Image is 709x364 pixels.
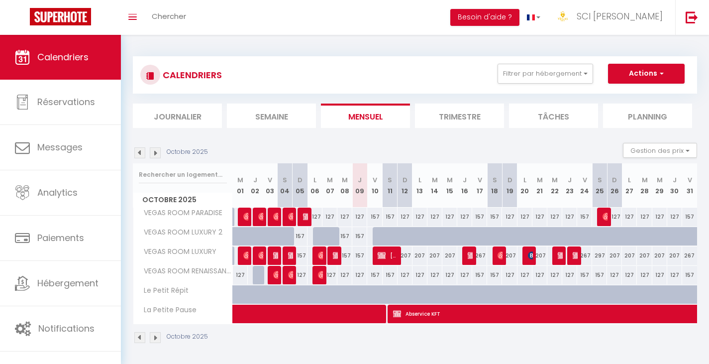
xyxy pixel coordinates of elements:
[637,208,652,226] div: 127
[133,193,232,207] span: Octobre 2025
[227,104,316,128] li: Semaine
[532,266,547,284] div: 127
[637,163,652,208] th: 28
[507,175,512,185] abbr: D
[667,163,682,208] th: 30
[337,227,352,245] div: 157
[667,266,682,284] div: 127
[367,208,382,226] div: 157
[318,265,323,284] span: [PERSON_NAME]
[37,277,99,289] span: Hébergement
[337,246,352,265] div: 157
[502,208,517,226] div: 127
[562,208,577,226] div: 127
[352,163,367,208] th: 09
[243,246,248,265] span: [PERSON_NAME]
[568,175,572,185] abbr: J
[293,163,307,208] th: 05
[135,208,225,219] span: VEGAS ROOM PARADISE
[442,266,457,284] div: 127
[537,175,543,185] abbr: M
[167,147,208,157] p: Octobre 2025
[622,208,637,226] div: 127
[682,266,697,284] div: 157
[509,104,598,128] li: Tâches
[607,163,622,208] th: 26
[318,246,323,265] span: [PERSON_NAME]
[367,266,382,284] div: 157
[378,246,398,265] span: [PERSON_NAME]
[532,246,547,265] div: 207
[415,104,504,128] li: Trimestre
[398,163,412,208] th: 12
[547,208,562,226] div: 127
[37,51,89,63] span: Calendriers
[682,246,697,265] div: 267
[273,265,278,284] span: [PERSON_NAME]
[457,208,472,226] div: 127
[398,246,412,265] div: 207
[412,266,427,284] div: 127
[552,175,558,185] abbr: M
[478,175,482,185] abbr: V
[442,163,457,208] th: 15
[160,64,222,86] h3: CALENDRIERS
[307,208,322,226] div: 127
[667,246,682,265] div: 207
[283,175,287,185] abbr: S
[652,208,667,226] div: 127
[342,175,348,185] abbr: M
[307,163,322,208] th: 06
[592,246,607,265] div: 297
[288,265,293,284] span: [PERSON_NAME]
[333,246,338,265] span: [PERSON_NAME]
[517,163,532,208] th: 20
[418,175,421,185] abbr: L
[442,208,457,226] div: 127
[607,208,622,226] div: 127
[352,208,367,226] div: 127
[427,246,442,265] div: 207
[577,246,592,265] div: 267
[167,332,208,342] p: Octobre 2025
[608,64,685,84] button: Actions
[30,8,91,25] img: Super Booking
[523,175,526,185] abbr: L
[607,246,622,265] div: 207
[498,246,503,265] span: [PERSON_NAME]
[487,266,502,284] div: 157
[463,175,467,185] abbr: J
[502,246,517,265] div: 207
[321,104,410,128] li: Mensuel
[577,163,592,208] th: 24
[682,163,697,208] th: 31
[598,175,602,185] abbr: S
[472,246,487,265] div: 267
[673,175,677,185] abbr: J
[468,246,473,265] span: [PERSON_NAME]
[573,246,578,265] span: [PERSON_NAME]
[288,246,293,265] span: [PERSON_NAME]
[243,207,248,226] span: [PERSON_NAME]
[293,227,307,245] div: 157
[487,208,502,226] div: 157
[427,266,442,284] div: 127
[273,207,278,226] span: [PERSON_NAME]
[322,208,337,226] div: 127
[562,163,577,208] th: 23
[352,227,367,245] div: 157
[37,141,83,153] span: Messages
[133,104,222,128] li: Journalier
[592,266,607,284] div: 157
[577,10,663,22] span: SCI [PERSON_NAME]
[373,175,377,185] abbr: V
[237,175,243,185] abbr: M
[135,266,234,277] span: VEGAS ROOM RENAISSANCE
[352,246,367,265] div: 157
[532,163,547,208] th: 21
[555,9,570,24] img: ...
[688,175,692,185] abbr: V
[152,11,186,21] span: Chercher
[358,175,362,185] abbr: J
[517,266,532,284] div: 127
